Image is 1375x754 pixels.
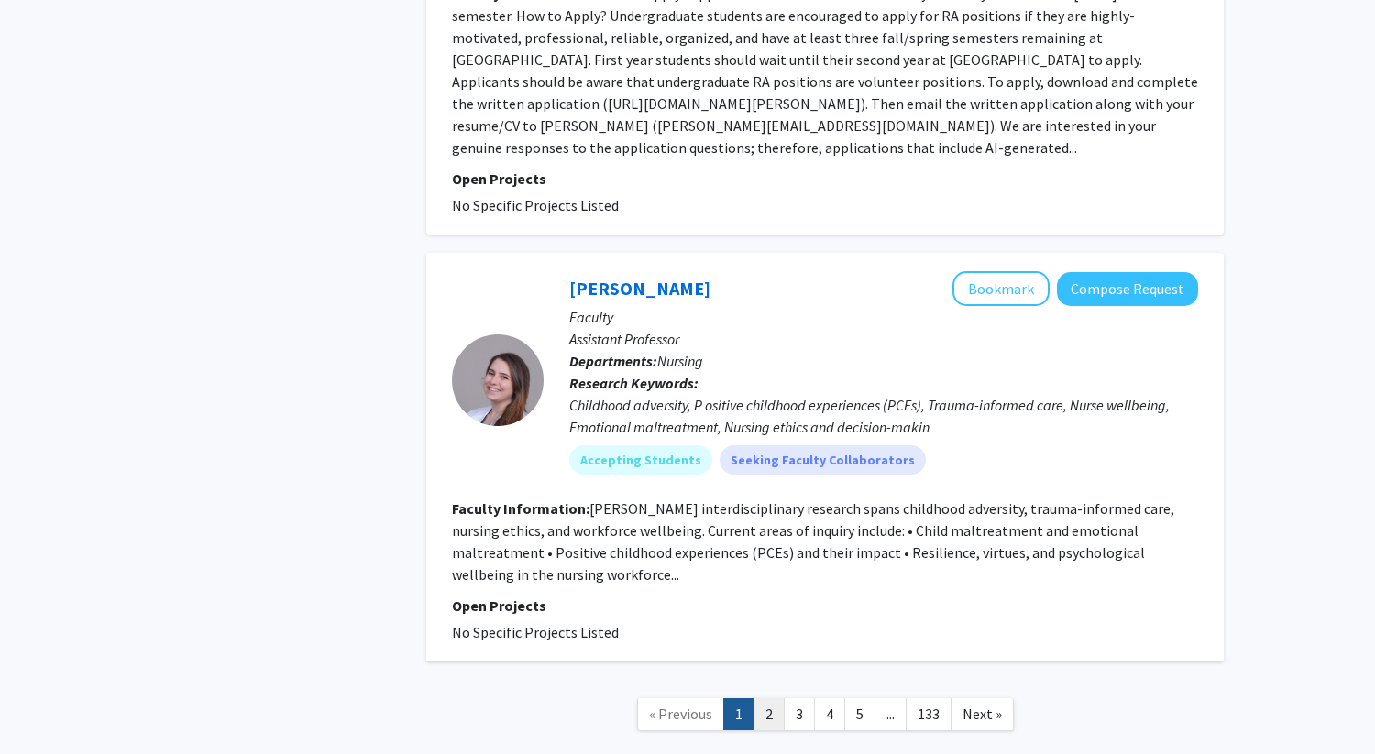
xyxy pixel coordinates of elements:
[753,698,785,730] a: 2
[569,445,712,475] mat-chip: Accepting Students
[569,374,698,392] b: Research Keywords:
[14,672,78,740] iframe: Chat
[886,705,895,723] span: ...
[962,705,1002,723] span: Next »
[951,698,1014,730] a: Next
[452,196,619,214] span: No Specific Projects Listed
[844,698,875,730] a: 5
[657,352,703,370] span: Nursing
[569,328,1198,350] p: Assistant Professor
[720,445,926,475] mat-chip: Seeking Faculty Collaborators
[569,352,657,370] b: Departments:
[452,168,1198,190] p: Open Projects
[452,499,1174,584] fg-read-more: [PERSON_NAME] interdisciplinary research spans childhood adversity, trauma-informed care, nursing...
[814,698,845,730] a: 4
[569,394,1198,438] div: Childhood adversity, P ositive childhood experiences (PCEs), Trauma-informed care, Nurse wellbein...
[452,595,1198,617] p: Open Projects
[1057,272,1198,306] button: Compose Request to Brady Franklin
[649,705,712,723] span: « Previous
[569,306,1198,328] p: Faculty
[906,698,951,730] a: 133
[426,680,1224,754] nav: Page navigation
[569,277,710,300] a: [PERSON_NAME]
[452,623,619,641] span: No Specific Projects Listed
[723,698,754,730] a: 1
[784,698,815,730] a: 3
[637,698,724,730] a: Previous Page
[952,271,1050,306] button: Add Brady Franklin to Bookmarks
[452,499,589,518] b: Faculty Information:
